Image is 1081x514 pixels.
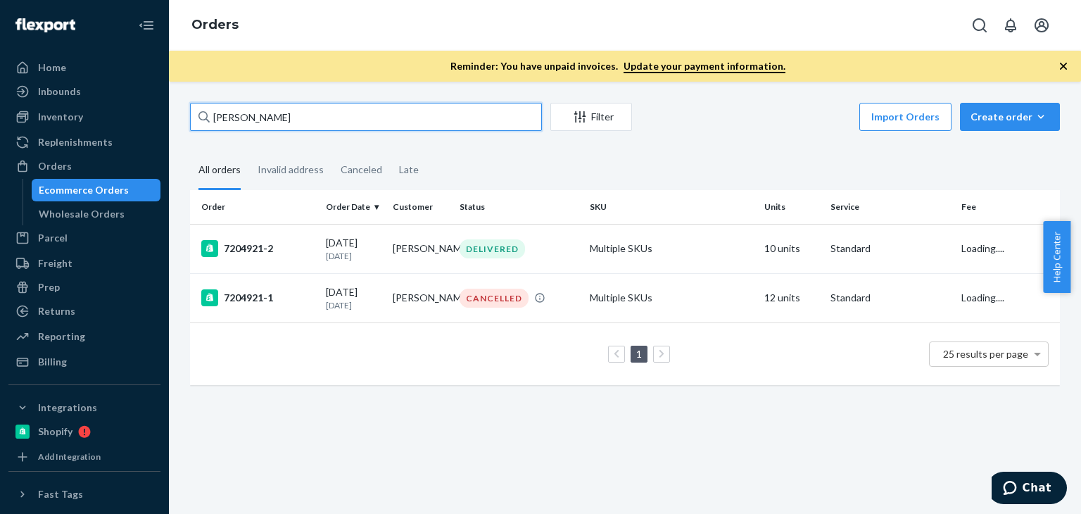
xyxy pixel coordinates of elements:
button: Open Search Box [966,11,994,39]
div: 7204921-1 [201,289,315,306]
th: SKU [584,190,758,224]
a: Replenishments [8,131,160,153]
div: All orders [198,151,241,190]
td: Loading.... [956,224,1060,273]
div: Home [38,61,66,75]
a: Freight [8,252,160,275]
th: Order [190,190,320,224]
a: Prep [8,276,160,299]
button: Open notifications [997,11,1025,39]
a: Wholesale Orders [32,203,161,225]
span: 25 results per page [943,348,1028,360]
div: Integrations [38,401,97,415]
div: Canceled [341,151,382,188]
button: Help Center [1043,221,1070,293]
a: Update your payment information. [624,60,785,73]
div: Reporting [38,330,85,344]
div: DELIVERED [460,239,525,258]
div: Prep [38,280,60,294]
a: Reporting [8,325,160,348]
input: Search orders [190,103,542,131]
td: 10 units [759,224,826,273]
a: Billing [8,351,160,373]
td: Loading.... [956,273,1060,322]
div: Late [399,151,419,188]
td: 12 units [759,273,826,322]
div: Wholesale Orders [39,207,125,221]
a: Page 1 is your current page [633,348,645,360]
a: Parcel [8,227,160,249]
a: Inventory [8,106,160,128]
img: Flexport logo [15,18,75,32]
button: Import Orders [859,103,952,131]
th: Order Date [320,190,387,224]
div: [DATE] [326,236,381,262]
div: Inventory [38,110,83,124]
th: Status [454,190,584,224]
a: Add Integration [8,449,160,465]
div: Replenishments [38,135,113,149]
a: Inbounds [8,80,160,103]
div: Invalid address [258,151,324,188]
td: Multiple SKUs [584,273,758,322]
a: Orders [8,155,160,177]
div: Customer [393,201,448,213]
div: 7204921-2 [201,240,315,257]
div: Filter [551,110,631,124]
button: Close Navigation [132,11,160,39]
td: [PERSON_NAME] [387,273,454,322]
th: Service [825,190,955,224]
a: Ecommerce Orders [32,179,161,201]
a: Shopify [8,420,160,443]
button: Fast Tags [8,483,160,506]
a: Home [8,56,160,79]
a: Orders [191,17,239,32]
div: Inbounds [38,84,81,99]
p: [DATE] [326,250,381,262]
button: Open account menu [1028,11,1056,39]
div: Shopify [38,425,72,439]
th: Units [759,190,826,224]
div: Create order [971,110,1049,124]
div: Freight [38,256,72,270]
a: Returns [8,300,160,322]
div: CANCELLED [460,289,529,308]
th: Fee [956,190,1060,224]
iframe: Opens a widget where you can chat to one of our agents [992,472,1067,507]
button: Create order [960,103,1060,131]
p: Reminder: You have unpaid invoices. [450,59,785,73]
ol: breadcrumbs [180,5,250,46]
p: Standard [830,242,949,256]
p: [DATE] [326,299,381,311]
p: Standard [830,291,949,305]
div: Billing [38,355,67,369]
button: Filter [550,103,632,131]
td: [PERSON_NAME] [387,224,454,273]
td: Multiple SKUs [584,224,758,273]
button: Integrations [8,396,160,419]
div: Orders [38,159,72,173]
div: Add Integration [38,451,101,463]
div: [DATE] [326,285,381,311]
div: Returns [38,304,75,318]
div: Parcel [38,231,68,245]
div: Fast Tags [38,487,83,501]
div: Ecommerce Orders [39,183,129,197]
